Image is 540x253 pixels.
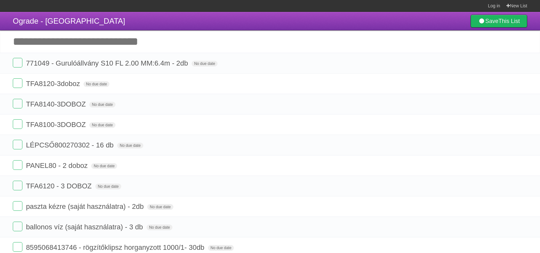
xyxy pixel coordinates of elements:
label: Done [13,201,22,211]
label: Done [13,222,22,231]
span: No due date [208,245,234,251]
span: No due date [147,204,173,210]
span: No due date [89,122,115,128]
span: No due date [192,61,218,67]
span: No due date [83,81,109,87]
a: SaveThis List [471,15,527,28]
span: 771049 - Gurulóállvány S10 FL 2.00 MM:6.4m - 2db [26,59,190,67]
span: PANEL80 - 2 doboz [26,162,89,170]
b: This List [498,18,520,24]
span: TFA8140-3DOBOZ [26,100,87,108]
label: Done [13,58,22,67]
label: Done [13,181,22,190]
label: Done [13,78,22,88]
span: LÉPCSŐ800270302 - 16 db [26,141,115,149]
span: No due date [117,143,143,148]
span: No due date [147,225,172,230]
span: No due date [89,102,115,107]
span: TFA6120 - 3 DOBOZ [26,182,93,190]
label: Done [13,99,22,108]
span: Ograde - [GEOGRAPHIC_DATA] [13,17,125,25]
span: paszta kézre (saját használatra) - 2db [26,202,145,210]
span: ballonos víz (saját használatra) - 3 db [26,223,145,231]
label: Done [13,119,22,129]
span: No due date [91,163,117,169]
span: No due date [95,184,121,189]
label: Done [13,242,22,252]
span: TFA8120-3doboz [26,80,82,88]
label: Done [13,160,22,170]
span: 8595068413746 - rögzítőklipsz horganyzott 1000/1- 30db [26,243,206,251]
label: Done [13,140,22,149]
span: TFA8100-3DOBOZ [26,121,87,129]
